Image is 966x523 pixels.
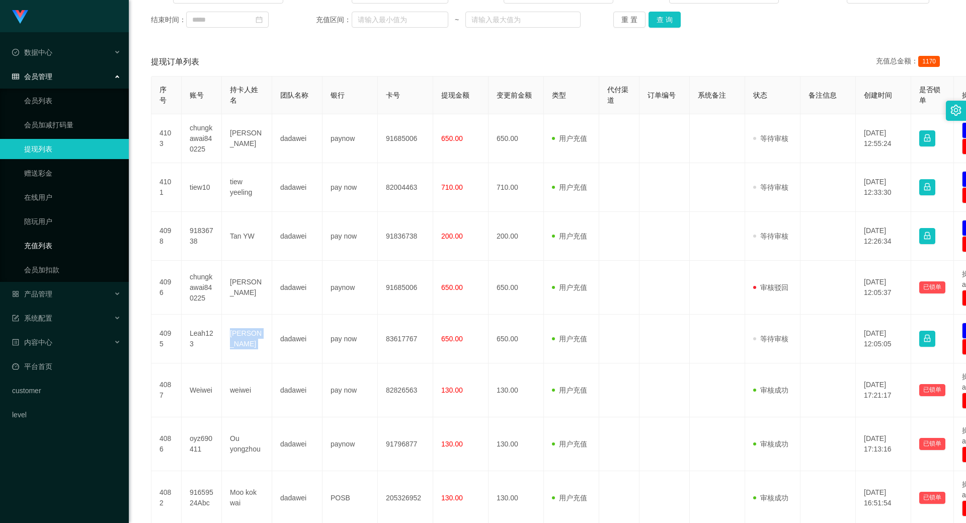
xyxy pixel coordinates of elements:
span: 等待审核 [753,183,788,191]
span: 序号 [159,86,167,104]
td: 91836738 [378,212,433,261]
span: 审核成功 [753,440,788,448]
td: dadawei [272,315,323,363]
button: 重 置 [613,12,646,28]
td: dadawei [272,417,323,471]
td: [DATE] 12:26:34 [856,212,911,261]
td: dadawei [272,114,323,163]
img: logo.9652507e.png [12,10,28,24]
span: 类型 [552,91,566,99]
span: ~ [448,15,465,25]
span: 内容中心 [12,338,52,346]
td: pay now [323,315,378,363]
td: paynow [323,261,378,315]
span: 650.00 [441,134,463,142]
span: 审核成功 [753,494,788,502]
span: 等待审核 [753,134,788,142]
td: dadawei [272,163,323,212]
a: 会员加扣款 [24,260,121,280]
span: 结束时间： [151,15,186,25]
i: 图标: profile [12,339,19,346]
span: 订单编号 [648,91,676,99]
td: Weiwei [182,363,222,417]
span: 卡号 [386,91,400,99]
td: paynow [323,114,378,163]
span: 用户充值 [552,440,587,448]
td: [DATE] 12:55:24 [856,114,911,163]
a: customer [12,381,121,401]
a: 陪玩用户 [24,211,121,232]
i: 图标: table [12,73,19,80]
div: 充值总金额： [876,56,944,68]
span: 等待审核 [753,335,788,343]
button: 已锁单 [919,281,945,293]
span: 提现金额 [441,91,469,99]
a: level [12,405,121,425]
a: 赠送彩金 [24,163,121,183]
button: 图标: lock [919,331,935,347]
td: 91836738 [182,212,222,261]
span: 等待审核 [753,232,788,240]
td: 91685006 [378,261,433,315]
span: 变更前金额 [497,91,532,99]
button: 已锁单 [919,438,945,450]
span: 数据中心 [12,48,52,56]
td: [PERSON_NAME] [222,261,272,315]
td: 4095 [151,315,182,363]
i: 图标: calendar [256,16,263,23]
td: 91685006 [378,114,433,163]
a: 提现列表 [24,139,121,159]
td: 4087 [151,363,182,417]
td: [PERSON_NAME] [222,114,272,163]
td: [DATE] 12:05:05 [856,315,911,363]
span: 充值区间： [316,15,351,25]
td: chungkawai840225 [182,261,222,315]
span: 审核驳回 [753,283,788,291]
input: 请输入最大值为 [465,12,580,28]
td: 650.00 [489,114,544,163]
span: 银行 [331,91,345,99]
td: weiwei [222,363,272,417]
td: tiew yeeling [222,163,272,212]
td: [DATE] 17:21:17 [856,363,911,417]
button: 图标: lock [919,228,935,244]
td: 83617767 [378,315,433,363]
span: 用户充值 [552,232,587,240]
td: pay now [323,363,378,417]
span: 账号 [190,91,204,99]
span: 710.00 [441,183,463,191]
td: dadawei [272,212,323,261]
td: paynow [323,417,378,471]
td: oyz690411 [182,417,222,471]
td: 4101 [151,163,182,212]
td: dadawei [272,363,323,417]
span: 用户充值 [552,283,587,291]
input: 请输入最小值为 [352,12,448,28]
td: 130.00 [489,417,544,471]
td: [DATE] 17:13:16 [856,417,911,471]
td: Leah123 [182,315,222,363]
td: 4103 [151,114,182,163]
td: 130.00 [489,363,544,417]
span: 用户充值 [552,183,587,191]
span: 代付渠道 [607,86,628,104]
span: 系统配置 [12,314,52,322]
span: 130.00 [441,386,463,394]
span: 200.00 [441,232,463,240]
i: 图标: form [12,315,19,322]
span: 是否锁单 [919,86,940,104]
td: 710.00 [489,163,544,212]
td: 4098 [151,212,182,261]
td: pay now [323,212,378,261]
i: 图标: setting [950,105,961,116]
button: 查 询 [649,12,681,28]
span: 用户充值 [552,494,587,502]
span: 1170 [918,56,940,67]
a: 充值列表 [24,236,121,256]
i: 图标: check-circle-o [12,49,19,56]
td: tiew10 [182,163,222,212]
td: [DATE] 12:05:37 [856,261,911,315]
span: 130.00 [441,440,463,448]
td: 200.00 [489,212,544,261]
td: 650.00 [489,261,544,315]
